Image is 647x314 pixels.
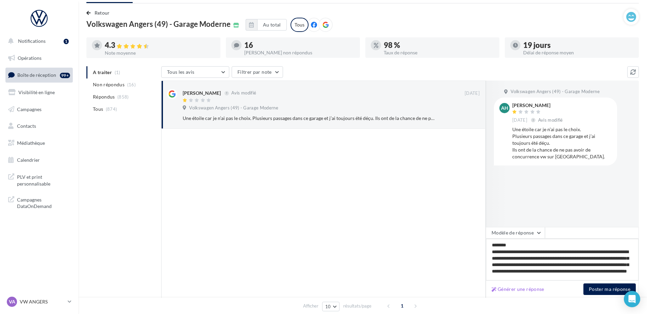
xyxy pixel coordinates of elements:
[18,89,55,95] span: Visibilité en ligne
[244,50,354,55] div: [PERSON_NAME] non répondus
[17,123,36,129] span: Contacts
[511,89,600,95] span: Volkswagen Angers (49) - Garage Moderne
[117,94,129,100] span: (858)
[105,41,215,49] div: 4.3
[384,41,494,49] div: 98 %
[60,73,70,78] div: 99+
[4,68,74,82] a: Boîte de réception99+
[17,195,70,210] span: Campagnes DataOnDemand
[183,115,435,122] div: Une étoile car je n’ai pas le choix. Plusieurs passages dans ce garage et j’ai toujours été déçu....
[17,157,40,163] span: Calendrier
[397,300,408,311] span: 1
[17,106,42,112] span: Campagnes
[257,19,287,31] button: Au total
[489,285,547,293] button: Générer une réponse
[246,19,287,31] button: Au total
[4,136,74,150] a: Médiathèque
[18,55,42,61] span: Opérations
[5,295,73,308] a: VA VW ANGERS
[322,302,339,311] button: 10
[4,85,74,100] a: Visibilité en ligne
[189,105,278,111] span: Volkswagen Angers (49) - Garage Moderne
[18,38,46,44] span: Notifications
[512,126,612,160] div: Une étoile car je n’ai pas le choix. Plusieurs passages dans ce garage et j’ai toujours été déçu....
[86,20,231,28] span: Volkswagen Angers (49) - Garage Moderne
[325,304,331,309] span: 10
[384,50,494,55] div: Taux de réponse
[183,90,221,97] div: [PERSON_NAME]
[303,303,318,309] span: Afficher
[4,192,74,212] a: Campagnes DataOnDemand
[17,172,70,187] span: PLV et print personnalisable
[343,303,371,309] span: résultats/page
[523,41,633,49] div: 19 jours
[4,102,74,117] a: Campagnes
[486,227,545,239] button: Modèle de réponse
[4,119,74,133] a: Contacts
[624,291,640,307] div: Open Intercom Messenger
[93,81,125,88] span: Non répondus
[17,72,56,78] span: Boîte de réception
[9,298,15,305] span: VA
[17,140,45,146] span: Médiathèque
[4,34,71,48] button: Notifications 1
[4,51,74,65] a: Opérations
[501,105,508,111] span: AH
[291,18,309,32] div: Tous
[20,298,65,305] p: VW ANGERS
[86,9,113,17] button: Retour
[4,170,74,190] a: PLV et print personnalisable
[538,117,563,123] span: Avis modifié
[465,90,480,97] span: [DATE]
[4,153,74,167] a: Calendrier
[105,51,215,55] div: Note moyenne
[512,103,564,108] div: [PERSON_NAME]
[161,66,229,78] button: Tous les avis
[583,283,636,295] button: Poster ma réponse
[523,50,633,55] div: Délai de réponse moyen
[167,69,195,75] span: Tous les avis
[64,39,69,44] div: 1
[106,106,117,112] span: (874)
[127,82,136,87] span: (16)
[93,93,115,100] span: Répondus
[93,106,103,112] span: Tous
[231,90,256,96] span: Avis modifié
[244,41,354,49] div: 16
[512,117,527,123] span: [DATE]
[232,66,283,78] button: Filtrer par note
[95,10,110,16] span: Retour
